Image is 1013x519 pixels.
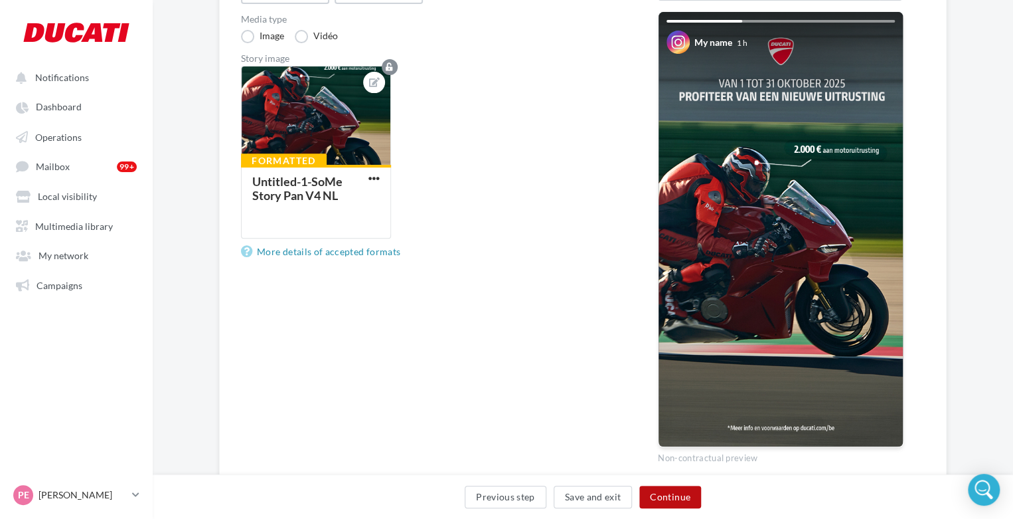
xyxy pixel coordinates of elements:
span: PE [18,488,29,502]
a: Mailbox 99+ [8,154,145,178]
div: 1 h [737,38,747,49]
label: Media type [241,15,615,24]
div: Formatted [241,154,327,168]
a: Campaigns [8,272,145,296]
a: PE [PERSON_NAME] [11,482,142,508]
label: Image [241,30,284,43]
a: Dashboard [8,94,145,118]
a: More details of accepted formats [241,244,406,260]
div: Story image [241,54,615,63]
div: My name [694,36,732,49]
span: Notifications [35,72,89,83]
a: Local visibility [8,183,145,207]
span: My network [39,250,88,261]
span: Mailbox [36,161,70,172]
span: Dashboard [36,102,82,113]
p: [PERSON_NAME] [39,488,127,502]
div: 99+ [117,161,137,172]
div: Open Intercom Messenger [968,474,1000,506]
label: Vidéo [295,30,338,43]
div: Non-contractual preview [658,447,903,465]
img: Your Instagram story preview [659,12,903,447]
a: Operations [8,124,145,148]
span: Multimedia library [35,220,113,231]
button: Continue [639,486,701,508]
button: Save and exit [554,486,633,508]
span: Campaigns [37,279,82,290]
button: Notifications [8,65,139,89]
div: Untitled-1-SoMe Story Pan V4 NL [252,174,343,202]
span: Local visibility [38,191,97,202]
a: Multimedia library [8,213,145,237]
span: Operations [35,131,82,142]
button: Previous step [465,486,546,508]
a: My network [8,243,145,266]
